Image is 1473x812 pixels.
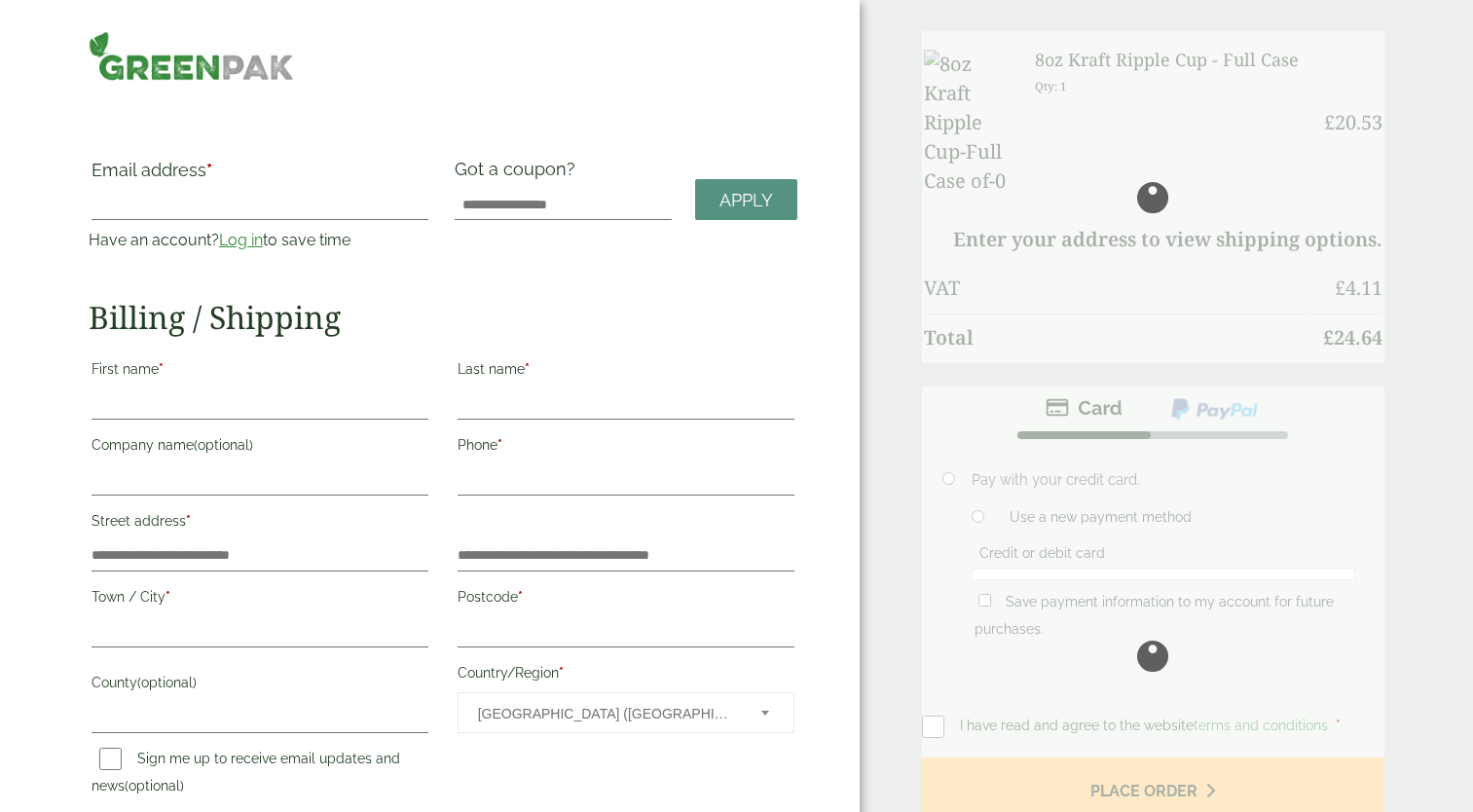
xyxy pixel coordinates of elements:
[719,190,773,211] span: Apply
[92,507,428,540] label: Street address
[458,355,794,388] label: Last name
[92,751,400,799] label: Sign me up to receive email updates and news
[455,159,583,189] label: Got a coupon?
[219,231,263,249] a: Log in
[458,583,794,616] label: Postcode
[186,513,191,529] abbr: required
[89,31,294,81] img: GreenPak Supplies
[458,692,794,733] span: Country/Region
[92,669,428,702] label: County
[92,583,428,616] label: Town / City
[125,778,184,794] span: (optional)
[166,589,170,605] abbr: required
[159,361,164,377] abbr: required
[525,361,530,377] abbr: required
[194,437,253,453] span: (optional)
[206,160,212,180] abbr: required
[458,659,794,692] label: Country/Region
[92,431,428,464] label: Company name
[89,229,431,252] p: Have an account? to save time
[518,589,523,605] abbr: required
[559,665,564,681] abbr: required
[137,675,197,690] span: (optional)
[92,355,428,388] label: First name
[99,748,122,770] input: Sign me up to receive email updates and news(optional)
[89,299,797,336] h2: Billing / Shipping
[458,431,794,464] label: Phone
[478,693,735,734] span: United Kingdom (UK)
[497,437,502,453] abbr: required
[695,179,797,221] a: Apply
[92,162,428,189] label: Email address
